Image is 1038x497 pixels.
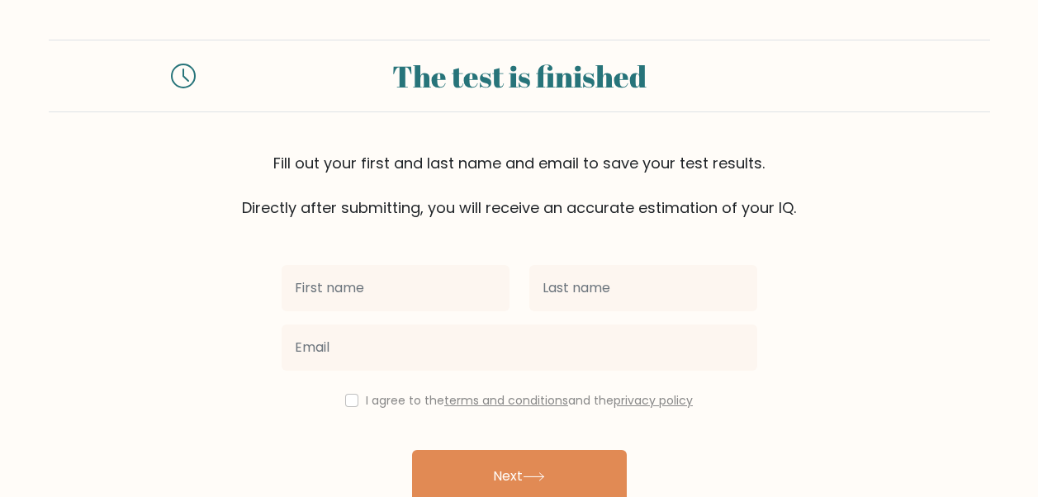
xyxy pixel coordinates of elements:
[614,392,693,409] a: privacy policy
[366,392,693,409] label: I agree to the and the
[49,152,990,219] div: Fill out your first and last name and email to save your test results. Directly after submitting,...
[282,324,757,371] input: Email
[282,265,510,311] input: First name
[444,392,568,409] a: terms and conditions
[529,265,757,311] input: Last name
[216,54,823,98] div: The test is finished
